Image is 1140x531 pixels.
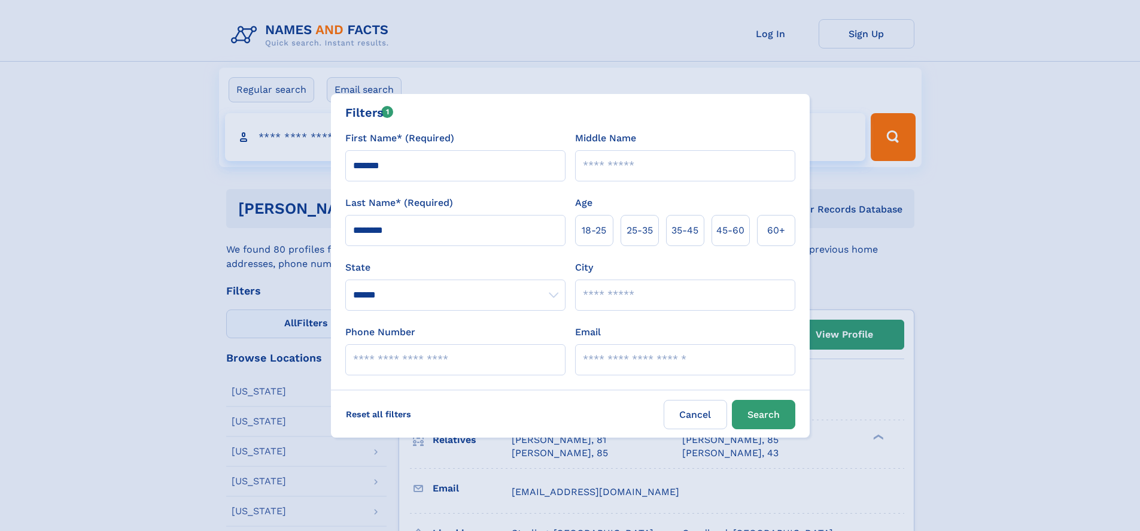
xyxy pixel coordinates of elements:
[716,223,744,238] span: 45‑60
[732,400,795,429] button: Search
[345,325,415,339] label: Phone Number
[575,260,593,275] label: City
[338,400,419,429] label: Reset all filters
[671,223,698,238] span: 35‑45
[582,223,606,238] span: 18‑25
[664,400,727,429] label: Cancel
[627,223,653,238] span: 25‑35
[575,325,601,339] label: Email
[575,131,636,145] label: Middle Name
[575,196,592,210] label: Age
[345,260,566,275] label: State
[345,196,453,210] label: Last Name* (Required)
[345,104,394,122] div: Filters
[767,223,785,238] span: 60+
[345,131,454,145] label: First Name* (Required)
